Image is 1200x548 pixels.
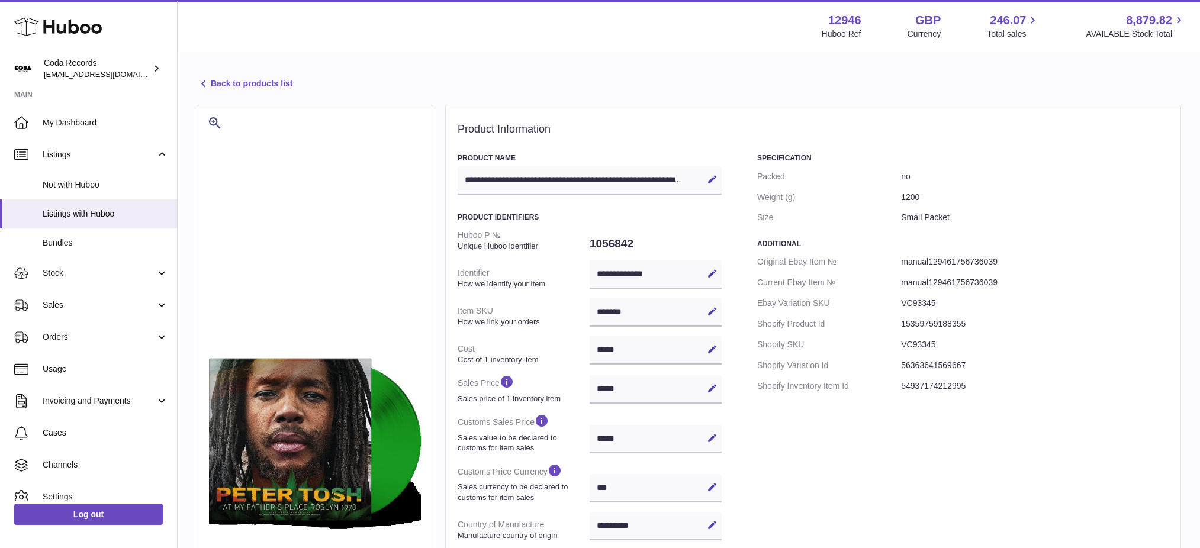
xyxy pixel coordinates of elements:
dd: 1200 [901,187,1169,208]
dd: 56363641569667 [901,355,1169,376]
strong: Sales price of 1 inventory item [458,394,587,404]
h3: Specification [757,153,1169,163]
h3: Product Identifiers [458,212,722,222]
dt: Huboo P № [458,225,590,256]
dt: Customs Sales Price [458,408,590,457]
dd: manual129461756736039 [901,252,1169,272]
a: 8,879.82 AVAILABLE Stock Total [1086,12,1186,40]
span: Invoicing and Payments [43,395,156,407]
dt: Customs Price Currency [458,458,590,507]
dt: Ebay Variation SKU [757,293,901,314]
span: Bundles [43,237,168,249]
a: Back to products list [197,77,292,91]
dd: 15359759188355 [901,314,1169,334]
dt: Shopify Inventory Item Id [757,376,901,397]
dd: manual129461756736039 [901,272,1169,293]
span: Settings [43,491,168,502]
dt: Country of Manufacture [458,514,590,545]
strong: 12946 [828,12,861,28]
h2: Product Information [458,123,1169,136]
dt: Item SKU [458,301,590,331]
dt: Identifier [458,263,590,294]
dt: Shopify Product Id [757,314,901,334]
span: Not with Huboo [43,179,168,191]
img: internalAdmin-12946@internal.huboo.com [14,60,32,78]
span: Listings [43,149,156,160]
span: 8,879.82 [1126,12,1172,28]
strong: Cost of 1 inventory item [458,354,587,365]
span: [EMAIL_ADDRESS][DOMAIN_NAME] [44,69,174,79]
dt: Shopify SKU [757,334,901,355]
h3: Additional [757,239,1169,249]
dt: Original Ebay Item № [757,252,901,272]
dt: Size [757,207,901,228]
strong: Sales value to be declared to customs for item sales [458,433,587,453]
dd: VC93345 [901,334,1169,355]
span: Usage [43,363,168,375]
dd: 1056842 [590,231,722,256]
div: Huboo Ref [822,28,861,40]
strong: How we link your orders [458,317,587,327]
span: Stock [43,267,156,279]
span: Listings with Huboo [43,208,168,220]
a: 246.07 Total sales [987,12,1040,40]
span: My Dashboard [43,117,168,128]
span: Orders [43,331,156,343]
div: Currency [908,28,941,40]
span: Sales [43,299,156,311]
strong: Manufacture country of origin [458,530,587,541]
dt: Weight (g) [757,187,901,208]
dd: no [901,166,1169,187]
span: Channels [43,459,168,470]
a: Log out [14,504,163,525]
dt: Sales Price [458,369,590,408]
dt: Packed [757,166,901,187]
span: AVAILABLE Stock Total [1086,28,1186,40]
dd: Small Packet [901,207,1169,228]
div: Coda Records [44,57,150,80]
strong: How we identify your item [458,279,587,289]
dd: 54937174212995 [901,376,1169,397]
h3: Product Name [458,153,722,163]
span: Total sales [987,28,1040,40]
span: 246.07 [990,12,1026,28]
dd: VC93345 [901,293,1169,314]
dt: Current Ebay Item № [757,272,901,293]
dt: Cost [458,339,590,369]
dt: Shopify Variation Id [757,355,901,376]
strong: Sales currency to be declared to customs for item sales [458,482,587,502]
strong: Unique Huboo identifier [458,241,587,252]
strong: GBP [915,12,941,28]
span: Cases [43,427,168,439]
